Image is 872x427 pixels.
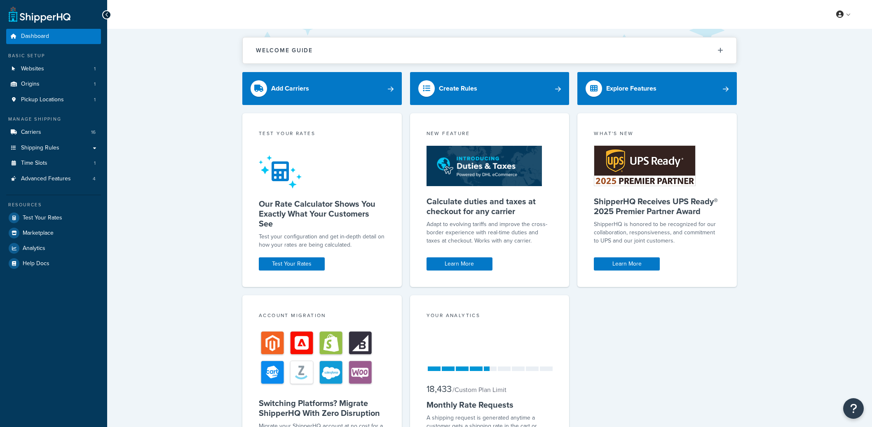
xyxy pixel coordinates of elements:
[21,160,47,167] span: Time Slots
[21,33,49,40] span: Dashboard
[594,130,720,139] div: What's New
[23,215,62,222] span: Test Your Rates
[23,260,49,267] span: Help Docs
[94,96,96,103] span: 1
[259,257,325,271] a: Test Your Rates
[6,125,101,140] li: Carriers
[259,398,385,418] h5: Switching Platforms? Migrate ShipperHQ With Zero Disruption
[6,256,101,271] a: Help Docs
[243,37,736,63] button: Welcome Guide
[427,400,553,410] h5: Monthly Rate Requests
[21,175,71,182] span: Advanced Features
[6,61,101,77] a: Websites1
[439,83,477,94] div: Create Rules
[271,83,309,94] div: Add Carriers
[23,245,45,252] span: Analytics
[6,92,101,107] li: Pickup Locations
[427,196,553,216] h5: Calculate duties and taxes at checkout for any carrier
[259,233,385,249] div: Test your configuration and get in-depth detail on how your rates are being calculated.
[259,199,385,229] h5: Our Rate Calculator Shows You Exactly What Your Customers See
[427,257,492,271] a: Learn More
[427,130,553,139] div: New Feature
[6,77,101,92] a: Origins1
[6,171,101,187] li: Advanced Features
[577,72,737,105] a: Explore Features
[6,52,101,59] div: Basic Setup
[843,398,864,419] button: Open Resource Center
[94,65,96,72] span: 1
[594,257,660,271] a: Learn More
[23,230,54,237] span: Marketplace
[6,171,101,187] a: Advanced Features4
[259,130,385,139] div: Test your rates
[427,382,452,396] span: 18,433
[21,145,59,152] span: Shipping Rules
[21,81,40,88] span: Origins
[94,160,96,167] span: 1
[6,140,101,156] a: Shipping Rules
[452,385,506,394] small: / Custom Plan Limit
[6,241,101,256] a: Analytics
[6,116,101,123] div: Manage Shipping
[6,201,101,208] div: Resources
[410,72,570,105] a: Create Rules
[594,220,720,245] p: ShipperHQ is honored to be recognized for our collaboration, responsiveness, and commitment to UP...
[21,65,44,72] span: Websites
[6,61,101,77] li: Websites
[6,125,101,140] a: Carriers16
[6,156,101,171] a: Time Slots1
[256,47,313,54] h2: Welcome Guide
[21,129,41,136] span: Carriers
[242,72,402,105] a: Add Carriers
[427,220,553,245] p: Adapt to evolving tariffs and improve the cross-border experience with real-time duties and taxes...
[93,175,96,182] span: 4
[259,312,385,321] div: Account Migration
[94,81,96,88] span: 1
[606,83,656,94] div: Explore Features
[6,29,101,44] a: Dashboard
[21,96,64,103] span: Pickup Locations
[594,196,720,216] h5: ShipperHQ Receives UPS Ready® 2025 Premier Partner Award
[6,210,101,225] a: Test Your Rates
[91,129,96,136] span: 16
[6,156,101,171] li: Time Slots
[6,92,101,107] a: Pickup Locations1
[6,77,101,92] li: Origins
[6,226,101,240] a: Marketplace
[427,312,553,321] div: Your Analytics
